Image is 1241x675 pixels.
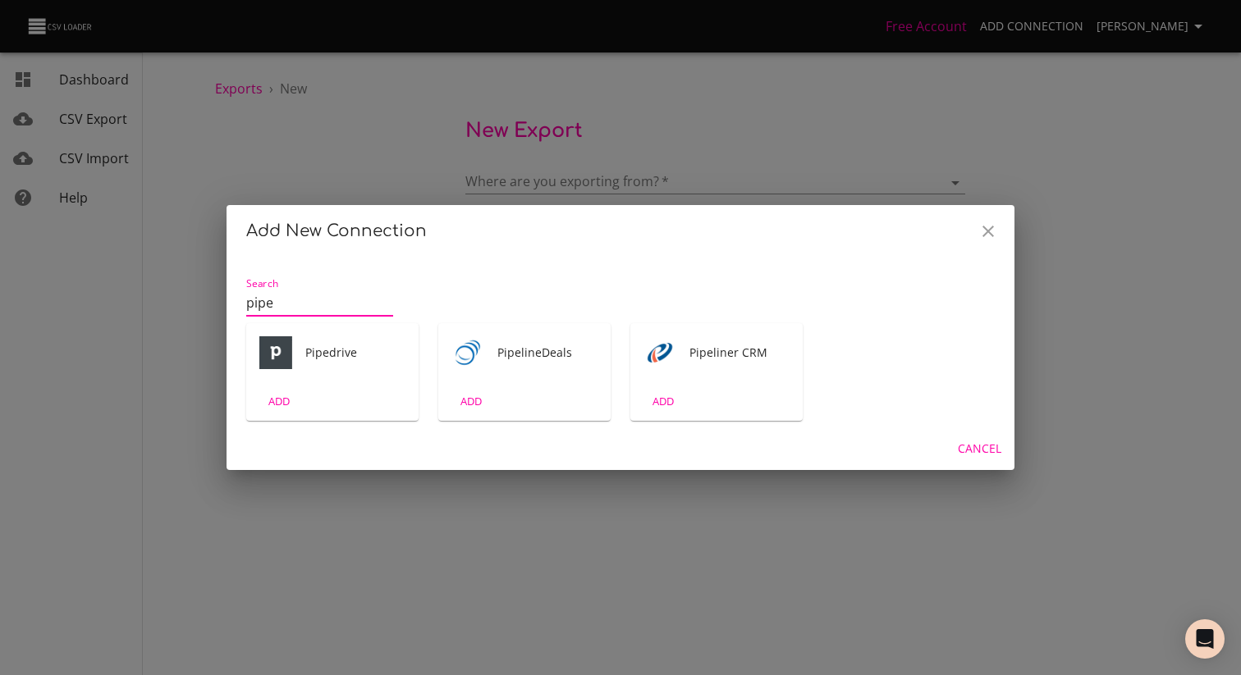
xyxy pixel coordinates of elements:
[445,389,497,414] button: ADD
[641,392,685,411] span: ADD
[951,434,1008,464] button: Cancel
[246,218,995,244] h2: Add New Connection
[253,389,305,414] button: ADD
[969,212,1008,251] button: Close
[637,389,689,414] button: ADD
[259,336,292,369] img: Pipedrive
[259,336,292,369] div: Tool
[689,344,790,361] span: Pipeliner CRM
[451,336,484,369] img: PipelineDeals
[451,336,484,369] div: Tool
[305,344,405,361] span: Pipedrive
[257,392,301,411] span: ADD
[643,336,676,369] div: Tool
[1185,619,1225,659] div: Open Intercom Messenger
[643,336,676,369] img: Pipeliner CRM
[246,278,278,288] label: Search
[958,439,1001,459] span: Cancel
[449,392,493,411] span: ADD
[497,344,598,361] span: PipelineDeals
